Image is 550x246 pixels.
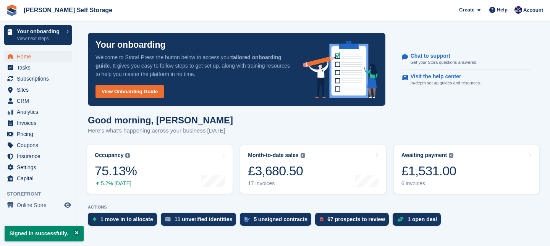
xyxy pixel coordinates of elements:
a: View Onboarding Guide [95,85,164,98]
a: 1 move in to allocate [88,213,161,230]
img: Matthew Jones [514,6,522,14]
div: £3,680.50 [248,163,305,179]
div: 5.2% [DATE] [95,180,137,187]
div: Awaiting payment [401,152,447,159]
a: menu [4,118,72,128]
a: 1 open deal [393,213,445,230]
p: Get your Stora questions answered. [411,59,477,66]
a: Occupancy 75.13% 5.2% [DATE] [87,145,233,194]
a: menu [4,95,72,106]
span: Online Store [17,200,63,210]
div: 11 unverified identities [175,216,233,222]
span: Settings [17,162,63,173]
span: Account [523,6,543,14]
a: menu [4,173,72,184]
a: menu [4,51,72,62]
div: £1,531.00 [401,163,456,179]
p: Welcome to Stora! Press the button below to access your . It gives you easy to follow steps to ge... [95,53,291,78]
div: 1 open deal [408,216,437,222]
span: Pricing [17,129,63,139]
span: Sites [17,84,63,95]
img: prospect-51fa495bee0391a8d652442698ab0144808aea92771e9ea1ae160a38d050c398.svg [320,217,324,222]
p: Your onboarding [95,40,166,49]
span: CRM [17,95,63,106]
div: 17 invoices [248,180,305,187]
img: stora-icon-8386f47178a22dfd0bd8f6a31ec36ba5ce8667c1dd55bd0f319d3a0aa187defe.svg [6,5,18,16]
div: Occupancy [95,152,123,159]
a: [PERSON_NAME] Self Storage [21,4,115,16]
p: Here's what's happening across your business [DATE] [88,126,233,135]
img: verify_identity-adf6edd0f0f0b5bbfe63781bf79b02c33cf7c696d77639b501bdc392416b5a36.svg [165,217,171,222]
h1: Good morning, [PERSON_NAME] [88,115,233,125]
a: menu [4,129,72,139]
div: 1 move in to allocate [100,216,153,222]
div: 67 prospects to review [327,216,385,222]
p: Your onboarding [17,29,62,34]
a: menu [4,140,72,151]
p: Chat to support [411,53,471,59]
a: 11 unverified identities [161,213,240,230]
span: Subscriptions [17,73,63,84]
span: Storefront [7,190,76,198]
img: icon-info-grey-7440780725fd019a000dd9b08b2336e03edf1995a4989e88bcd33f0948082b44.svg [125,153,130,158]
p: Visit the help center [411,73,475,80]
a: menu [4,151,72,162]
p: In-depth set up guides and resources. [411,80,481,86]
a: Visit the help center In-depth set up guides and resources. [402,70,531,90]
img: onboarding-info-6c161a55d2c0e0a8cae90662b2fe09162a5109e8cc188191df67fb4f79e88e88.svg [303,41,378,98]
p: Signed in successfully. [5,226,84,241]
span: Insurance [17,151,63,162]
a: Chat to support Get your Stora questions answered. [402,49,531,70]
a: menu [4,162,72,173]
a: menu [4,107,72,117]
span: Home [17,51,63,62]
span: Coupons [17,140,63,151]
a: menu [4,62,72,73]
span: Help [497,6,508,14]
a: Awaiting payment £1,531.00 6 invoices [394,145,539,194]
span: Invoices [17,118,63,128]
img: move_ins_to_allocate_icon-fdf77a2bb77ea45bf5b3d319d69a93e2d87916cf1d5bf7949dd705db3b84f3ca.svg [92,217,97,222]
div: 5 unsigned contracts [254,216,307,222]
p: ACTIONS [88,205,539,210]
span: Create [459,6,474,14]
a: 5 unsigned contracts [240,213,315,230]
span: Tasks [17,62,63,73]
a: Month-to-date sales £3,680.50 17 invoices [240,145,386,194]
img: icon-info-grey-7440780725fd019a000dd9b08b2336e03edf1995a4989e88bcd33f0948082b44.svg [449,153,453,158]
div: Month-to-date sales [248,152,298,159]
div: 6 invoices [401,180,456,187]
img: deal-1b604bf984904fb50ccaf53a9ad4b4a5d6e5aea283cecdc64d6e3604feb123c2.svg [397,217,404,222]
p: View next steps [17,35,62,42]
a: Your onboarding View next steps [4,25,72,45]
span: Analytics [17,107,63,117]
a: menu [4,200,72,210]
a: 67 prospects to review [315,213,393,230]
div: 75.13% [95,163,137,179]
span: Capital [17,173,63,184]
img: contract_signature_icon-13c848040528278c33f63329250d36e43548de30e8caae1d1a13099fd9432cc5.svg [244,217,250,222]
a: menu [4,73,72,84]
a: Preview store [63,201,72,210]
a: menu [4,84,72,95]
img: icon-info-grey-7440780725fd019a000dd9b08b2336e03edf1995a4989e88bcd33f0948082b44.svg [301,153,305,158]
